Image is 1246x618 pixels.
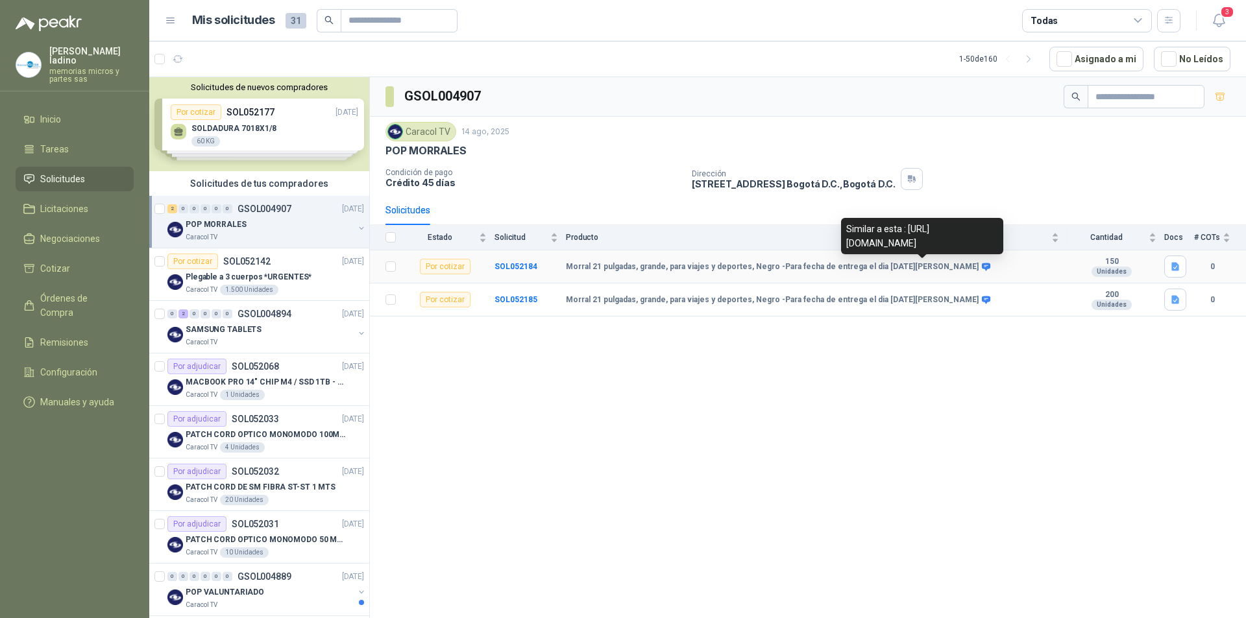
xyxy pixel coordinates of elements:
p: [DATE] [342,361,364,373]
div: Todas [1031,14,1058,28]
div: Por adjudicar [167,359,226,374]
div: 1.500 Unidades [220,285,278,295]
div: 0 [189,204,199,213]
a: Por adjudicarSOL052032[DATE] Company LogoPATCH CORD DE SM FIBRA ST-ST 1 MTSCaracol TV20 Unidades [149,458,369,511]
div: 0 [167,572,177,581]
button: No Leídos [1154,47,1230,71]
p: SAMSUNG TABLETS [186,324,262,336]
img: Company Logo [167,327,183,342]
p: [DATE] [342,256,364,268]
div: 0 [178,204,188,213]
button: Asignado a mi [1049,47,1143,71]
img: Company Logo [167,222,183,237]
p: [STREET_ADDRESS] Bogotá D.C. , Bogotá D.C. [692,178,896,189]
img: Company Logo [167,589,183,605]
div: 1 - 50 de 160 [959,49,1039,69]
th: Cantidad [1067,225,1164,250]
div: 2 [167,204,177,213]
div: 0 [201,204,210,213]
p: Caracol TV [186,390,217,400]
p: Crédito 45 días [385,177,681,188]
div: 0 [167,309,177,318]
b: 0 [1194,261,1230,273]
div: Caracol TV [385,122,456,141]
span: Estado [404,233,476,242]
div: 0 [212,204,221,213]
a: Remisiones [16,330,134,355]
b: 0 [1194,294,1230,306]
div: Solicitudes [385,203,430,217]
p: POP VALUNTARIADO [186,586,264,599]
p: POP MORRALES [186,219,247,231]
div: 0 [223,572,232,581]
p: SOL052033 [232,414,279,423]
p: [DATE] [342,413,364,425]
th: Producto [566,225,1067,250]
div: 20 Unidades [220,495,269,505]
div: Por adjudicar [167,516,226,532]
p: SOL052142 [223,257,271,266]
div: 10 Unidades [220,547,269,558]
p: Caracol TV [186,547,217,558]
img: Company Logo [167,537,183,553]
span: Solicitudes [40,172,85,186]
div: 0 [223,204,232,213]
a: Inicio [16,107,134,132]
span: Remisiones [40,335,88,350]
b: 200 [1067,290,1156,300]
div: 2 [178,309,188,318]
p: Caracol TV [186,285,217,295]
button: 3 [1207,9,1230,32]
p: [DATE] [342,308,364,320]
th: Estado [404,225,495,250]
div: Por cotizar [420,259,470,274]
span: Solicitud [495,233,548,242]
p: MACBOOK PRO 14" CHIP M4 / SSD 1TB - 24 GB RAM [186,376,347,388]
div: Por adjudicar [167,411,226,427]
a: Por adjudicarSOL052068[DATE] Company LogoMACBOOK PRO 14" CHIP M4 / SSD 1TB - 24 GB RAMCaracol TV1... [149,353,369,406]
p: Caracol TV [186,495,217,505]
a: Por cotizarSOL052142[DATE] Company LogoPlegable a 3 cuerpos *URGENTES*Caracol TV1.500 Unidades [149,248,369,301]
p: SOL052068 [232,362,279,371]
span: Cotizar [40,261,70,276]
a: 0 0 0 0 0 0 GSOL004889[DATE] Company LogoPOP VALUNTARIADOCaracol TV [167,569,367,610]
p: [DATE] [342,571,364,583]
img: Company Logo [167,379,183,395]
a: 2 0 0 0 0 0 GSOL004907[DATE] Company LogoPOP MORRALESCaracol TV [167,201,367,243]
div: Por cotizar [420,292,470,307]
b: Morral 21 pulgadas, grande, para viajes y deportes, Negro -Para fecha de entrega el dia [DATE][PE... [566,295,979,305]
img: Company Logo [167,274,183,290]
span: Cantidad [1067,233,1146,242]
span: Configuración [40,365,97,379]
a: Por adjudicarSOL052033[DATE] Company LogoPATCH CORD OPTICO MONOMODO 100MTSCaracol TV4 Unidades [149,406,369,458]
span: Manuales y ayuda [40,395,114,409]
div: Por cotizar [167,254,218,269]
img: Company Logo [167,432,183,447]
div: 0 [212,572,221,581]
a: SOL052185 [495,295,537,304]
h3: GSOL004907 [404,86,483,106]
a: Tareas [16,137,134,161]
img: Logo peakr [16,16,82,31]
p: GSOL004894 [238,309,291,318]
div: Unidades [1092,300,1132,310]
div: 4 Unidades [220,442,265,453]
p: PATCH CORD DE SM FIBRA ST-ST 1 MTS [186,481,336,493]
a: 0 2 0 0 0 0 GSOL004894[DATE] Company LogoSAMSUNG TABLETSCaracol TV [167,306,367,348]
th: Solicitud [495,225,566,250]
span: Producto [566,233,1049,242]
p: [DATE] [342,518,364,530]
p: Caracol TV [186,600,217,610]
p: PATCH CORD OPTICO MONOMODO 50 MTS [186,534,347,546]
p: PATCH CORD OPTICO MONOMODO 100MTS [186,429,347,441]
span: 31 [286,13,306,29]
a: Por adjudicarSOL052031[DATE] Company LogoPATCH CORD OPTICO MONOMODO 50 MTSCaracol TV10 Unidades [149,511,369,564]
p: Caracol TV [186,442,217,453]
a: SOL052184 [495,262,537,271]
p: POP MORRALES [385,144,467,158]
p: memorias micros y partes sas [49,67,134,83]
p: Caracol TV [186,232,217,243]
div: 0 [201,309,210,318]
